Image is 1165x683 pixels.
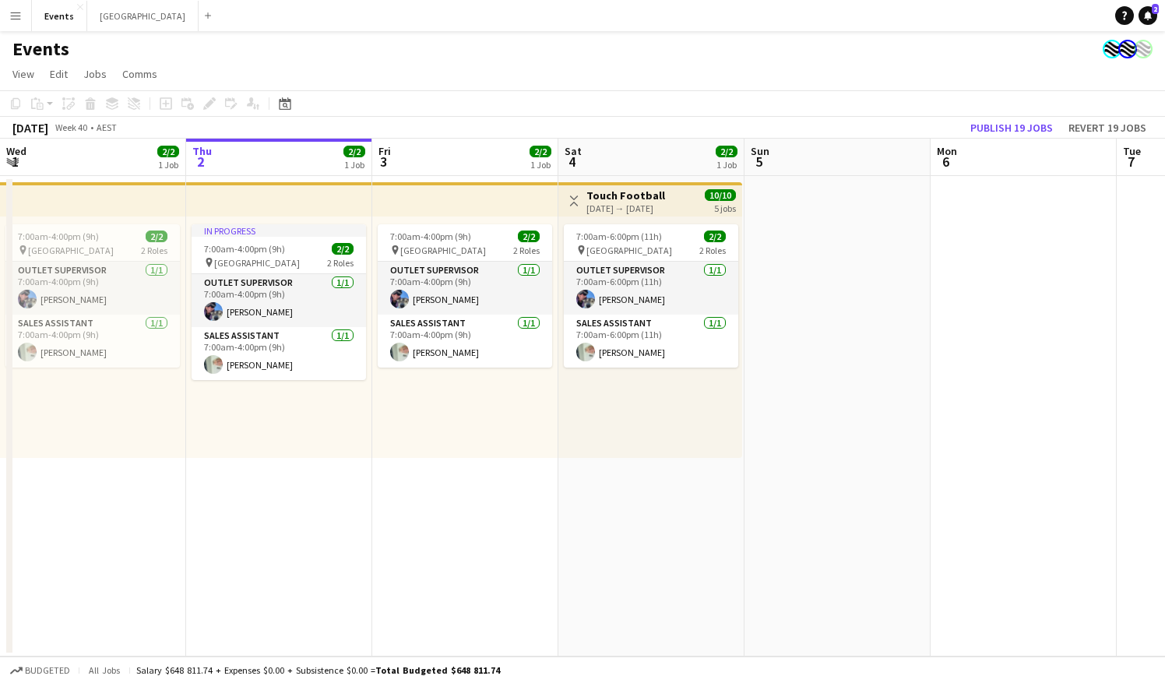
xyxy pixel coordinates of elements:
span: Week 40 [51,121,90,133]
span: 2 [1152,4,1159,14]
span: View [12,67,34,81]
span: Budgeted [25,665,70,676]
a: Edit [44,64,74,84]
span: All jobs [86,664,123,676]
span: Total Budgeted $648 811.74 [375,664,500,676]
a: Comms [116,64,164,84]
a: 2 [1139,6,1157,25]
span: Jobs [83,67,107,81]
a: View [6,64,40,84]
app-user-avatar: Event Merch [1103,40,1121,58]
button: Budgeted [8,662,72,679]
div: AEST [97,121,117,133]
button: [GEOGRAPHIC_DATA] [87,1,199,31]
app-user-avatar: Event Merch [1118,40,1137,58]
app-user-avatar: Event Merch [1134,40,1153,58]
span: Edit [50,67,68,81]
button: Revert 19 jobs [1062,118,1153,138]
h1: Events [12,37,69,61]
a: Jobs [77,64,113,84]
div: [DATE] [12,120,48,136]
div: Salary $648 811.74 + Expenses $0.00 + Subsistence $0.00 = [136,664,500,676]
span: Comms [122,67,157,81]
button: Events [32,1,87,31]
button: Publish 19 jobs [964,118,1059,138]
